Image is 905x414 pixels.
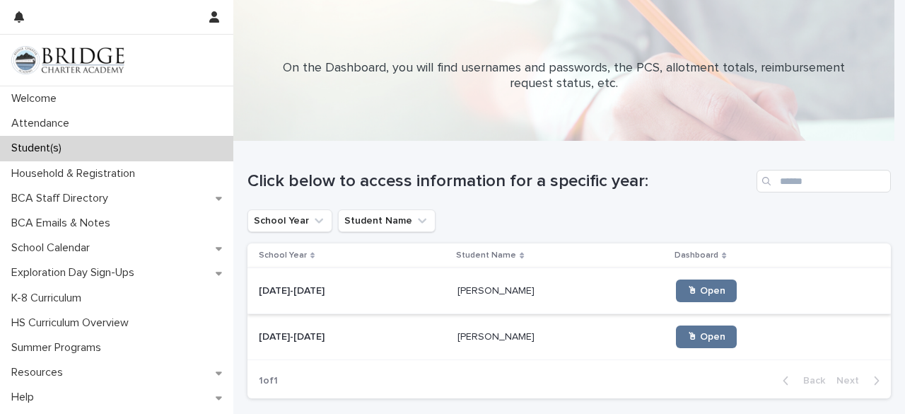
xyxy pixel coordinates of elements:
[6,142,73,155] p: Student(s)
[6,217,122,230] p: BCA Emails & Notes
[831,374,891,387] button: Next
[6,92,68,105] p: Welcome
[6,192,119,205] p: BCA Staff Directory
[259,328,327,343] p: [DATE]-[DATE]
[6,316,140,330] p: HS Curriculum Overview
[247,268,891,314] tr: [DATE]-[DATE][DATE]-[DATE] [PERSON_NAME][PERSON_NAME] 🖱 Open
[676,280,737,302] a: 🖱 Open
[687,332,725,342] span: 🖱 Open
[457,328,537,343] p: [PERSON_NAME]
[795,376,825,386] span: Back
[771,374,831,387] button: Back
[6,292,93,305] p: K-8 Curriculum
[456,248,516,263] p: Student Name
[6,167,146,180] p: Household & Registration
[11,46,124,74] img: V1C1m3IdTEidaUdm9Hs0
[457,282,537,297] p: [PERSON_NAME]
[247,209,332,232] button: School Year
[676,326,737,348] a: 🖱 Open
[259,282,327,297] p: [DATE]-[DATE]
[757,170,891,192] input: Search
[687,286,725,296] span: 🖱 Open
[675,248,718,263] p: Dashboard
[6,391,45,404] p: Help
[6,266,146,280] p: Exploration Day Sign-Ups
[6,341,112,355] p: Summer Programs
[6,117,81,130] p: Attendance
[836,376,868,386] span: Next
[259,248,307,263] p: School Year
[281,61,846,91] p: On the Dashboard, you will find usernames and passwords, the PCS, allotment totals, reimbursement...
[6,366,74,379] p: Resources
[338,209,436,232] button: Student Name
[247,364,289,398] p: 1 of 1
[247,314,891,360] tr: [DATE]-[DATE][DATE]-[DATE] [PERSON_NAME][PERSON_NAME] 🖱 Open
[6,241,101,255] p: School Calendar
[247,171,751,192] h1: Click below to access information for a specific year:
